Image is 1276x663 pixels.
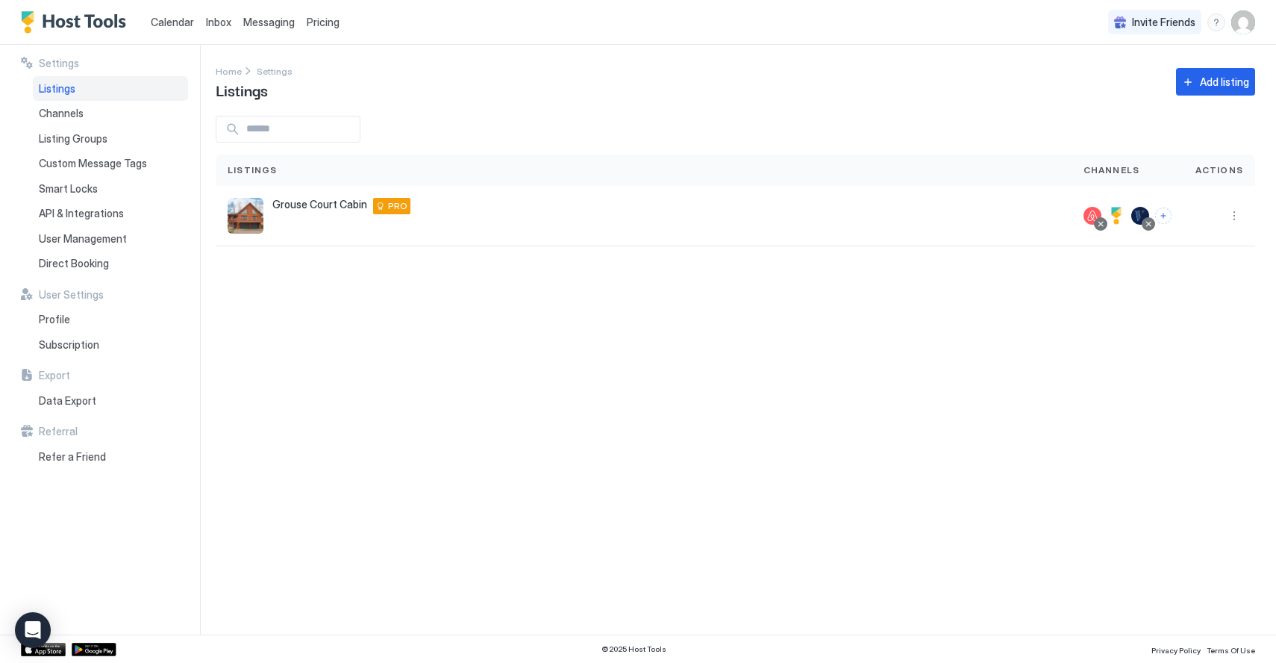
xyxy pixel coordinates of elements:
[33,444,188,470] a: Refer a Friend
[1200,74,1249,90] div: Add listing
[39,132,107,146] span: Listing Groups
[39,157,147,170] span: Custom Message Tags
[1155,208,1172,224] button: Connect channels
[33,176,188,202] a: Smart Locks
[33,76,188,102] a: Listings
[216,63,242,78] div: Breadcrumb
[33,126,188,152] a: Listing Groups
[216,78,268,101] span: Listings
[257,66,293,77] span: Settings
[228,164,278,177] span: Listings
[33,307,188,332] a: Profile
[307,16,340,29] span: Pricing
[1176,68,1255,96] button: Add listing
[39,232,127,246] span: User Management
[257,63,293,78] div: Breadcrumb
[33,332,188,358] a: Subscription
[1151,641,1201,657] a: Privacy Policy
[72,643,116,656] a: Google Play Store
[39,288,104,302] span: User Settings
[39,338,99,352] span: Subscription
[15,612,51,648] div: Open Intercom Messenger
[216,66,242,77] span: Home
[1225,207,1243,225] div: menu
[21,643,66,656] a: App Store
[33,251,188,276] a: Direct Booking
[272,198,367,211] span: Grouse Court Cabin
[151,16,194,28] span: Calendar
[33,101,188,126] a: Channels
[1207,641,1255,657] a: Terms Of Use
[1207,646,1255,655] span: Terms Of Use
[39,107,84,120] span: Channels
[243,14,295,30] a: Messaging
[39,394,96,408] span: Data Export
[216,63,242,78] a: Home
[39,450,106,464] span: Refer a Friend
[1231,10,1255,34] div: User profile
[39,425,78,438] span: Referral
[33,388,188,414] a: Data Export
[39,313,70,326] span: Profile
[39,57,79,70] span: Settings
[33,201,188,226] a: API & Integrations
[388,199,407,213] span: PRO
[151,14,194,30] a: Calendar
[1083,164,1140,177] span: Channels
[1132,16,1195,29] span: Invite Friends
[243,16,295,28] span: Messaging
[206,14,231,30] a: Inbox
[39,182,98,196] span: Smart Locks
[21,11,133,34] a: Host Tools Logo
[33,151,188,176] a: Custom Message Tags
[39,369,70,382] span: Export
[1207,13,1225,31] div: menu
[1151,646,1201,655] span: Privacy Policy
[206,16,231,28] span: Inbox
[39,82,75,96] span: Listings
[39,207,124,220] span: API & Integrations
[228,198,263,234] div: listing image
[240,116,360,142] input: Input Field
[33,226,188,252] a: User Management
[257,63,293,78] a: Settings
[601,644,666,654] span: © 2025 Host Tools
[1225,207,1243,225] button: More options
[39,257,109,270] span: Direct Booking
[1195,164,1243,177] span: Actions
